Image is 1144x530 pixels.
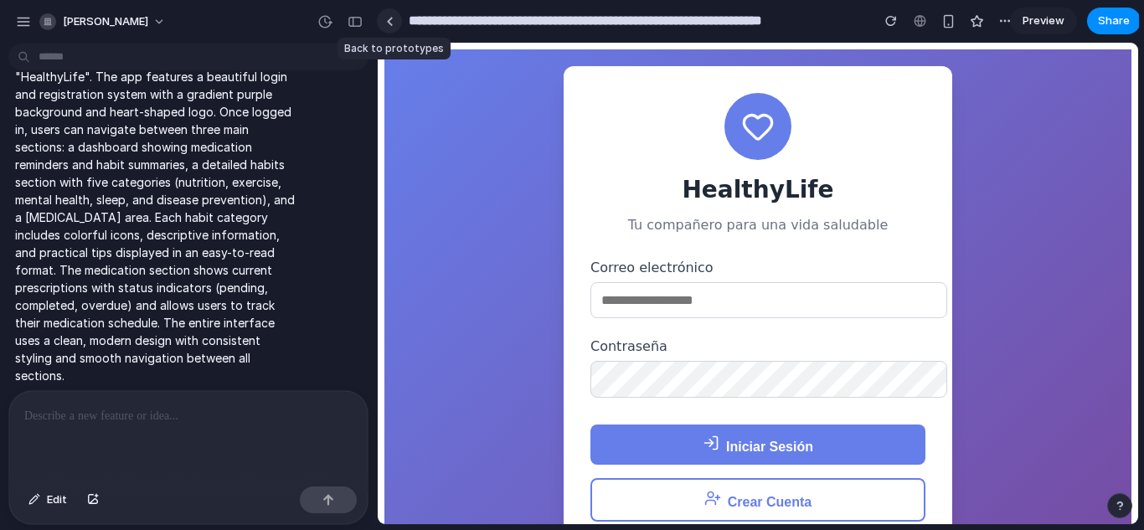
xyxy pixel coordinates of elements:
div: Back to prototypes [338,38,451,59]
button: Share [1087,8,1141,34]
span: Edit [47,491,67,508]
span: [PERSON_NAME] [63,13,148,30]
button: Iniciar Sesión [213,382,548,422]
a: Preview [1010,8,1077,34]
p: Tu compañero para una vida saludable [213,174,548,190]
span: Share [1098,13,1130,29]
span: Preview [1023,13,1064,29]
label: Correo electrónico [213,217,548,233]
p: I created a complete medication and healthy habits management app prototype called "HealthyLife".... [15,33,295,384]
button: Crear Cuenta [213,435,548,479]
h1: HealthyLife [213,133,548,161]
label: Contraseña [213,296,548,311]
button: Edit [20,486,75,513]
button: [PERSON_NAME] [33,8,174,35]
